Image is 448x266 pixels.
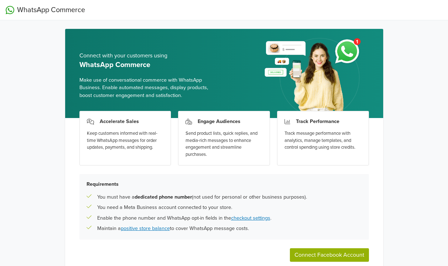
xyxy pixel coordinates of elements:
[97,214,271,222] p: Enable the phone number and WhatsApp opt-in fields in the .
[87,181,362,187] h5: Requirements
[121,225,170,231] a: positive store balance
[6,6,14,14] img: WhatsApp
[97,204,232,211] p: You need a Meta Business account connected to your store.
[290,248,369,262] button: Connect Facebook Account
[186,130,262,158] div: Send product lists, quick replies, and media-rich messages to enhance engagement and streamline p...
[87,130,164,151] div: Keep customers informed with real-time WhatsApp messages for order updates, payments, and shipping.
[198,118,240,124] h3: Engage Audiences
[97,225,249,232] p: Maintain a to cover WhatsApp message costs.
[296,118,339,124] h3: Track Performance
[285,130,361,151] div: Track message performance with analytics, manage templates, and control spending using store cred...
[100,118,139,124] h3: Accelerate Sales
[259,34,369,118] img: whatsapp_setup_banner
[79,61,219,69] h5: WhatsApp Commerce
[79,52,219,59] h5: Connect with your customers using
[97,193,307,201] p: You must have a (not used for personal or other business purposes).
[231,215,270,221] a: checkout settings
[79,76,219,99] span: Make use of conversational commerce with WhatsApp Business. Enable automated messages, display pr...
[17,5,85,15] span: WhatsApp Commerce
[135,194,192,200] b: dedicated phone number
